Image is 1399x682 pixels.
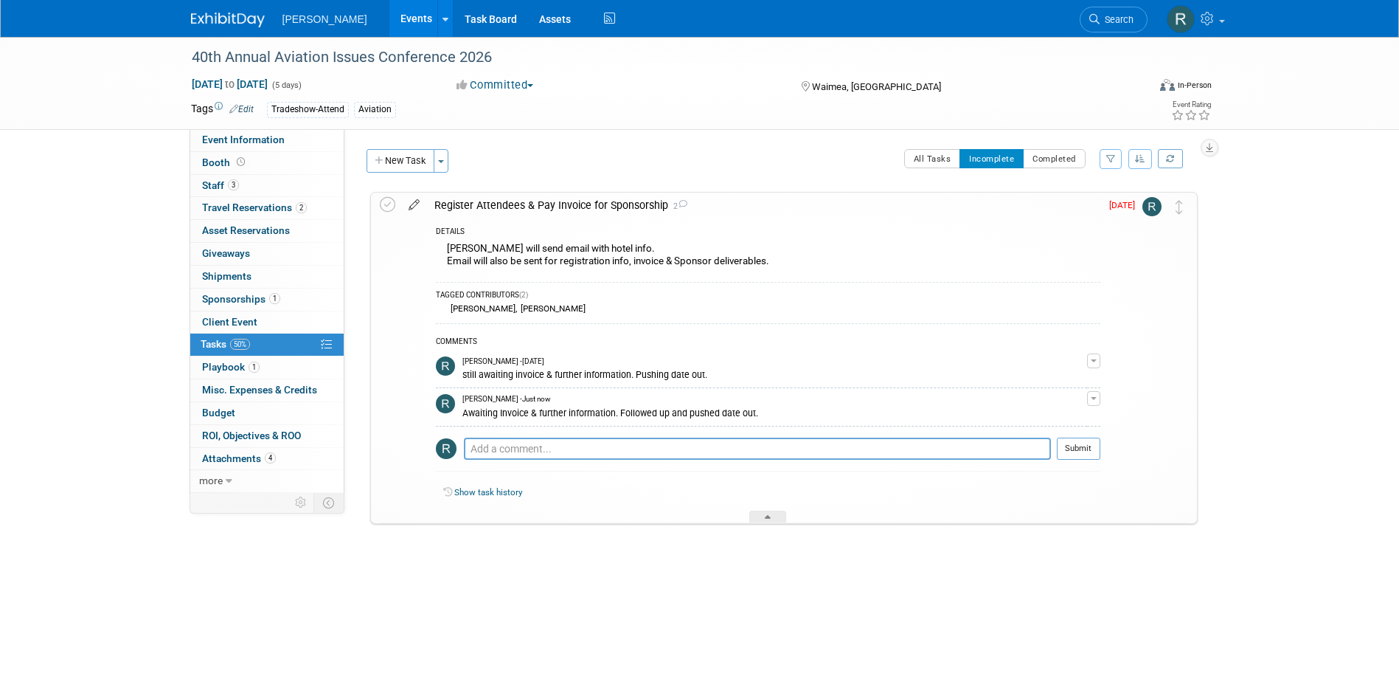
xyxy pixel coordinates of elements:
[447,303,515,314] div: [PERSON_NAME]
[190,448,344,470] a: Attachments4
[202,247,250,259] span: Giveaways
[462,405,1087,419] div: Awaiting Invoice & further information. Followed up and pushed date out.
[401,199,427,212] a: edit
[190,470,344,492] a: more
[202,134,285,145] span: Event Information
[190,266,344,288] a: Shipments
[190,402,344,424] a: Budget
[1158,149,1183,168] a: Refresh
[190,379,344,402] a: Misc. Expenses & Credits
[1100,14,1134,25] span: Search
[202,384,317,396] span: Misc. Expenses & Credits
[228,179,239,190] span: 3
[202,224,290,236] span: Asset Reservations
[202,407,235,418] span: Budget
[223,78,237,90] span: to
[199,475,223,486] span: more
[201,338,250,350] span: Tasks
[190,243,344,265] a: Giveaways
[190,129,344,151] a: Event Information
[1177,80,1212,91] div: In-Person
[271,80,302,90] span: (5 days)
[202,293,280,305] span: Sponsorships
[202,430,301,441] span: ROI, Objectives & ROO
[1160,79,1175,91] img: Format-Inperson.png
[1142,197,1162,216] img: Rebecca Deis
[1080,7,1148,32] a: Search
[190,175,344,197] a: Staff3
[190,289,344,311] a: Sponsorships1
[436,356,455,376] img: Rebecca Deis
[229,104,254,114] a: Edit
[288,493,314,512] td: Personalize Event Tab Strip
[313,493,344,512] td: Toggle Event Tabs
[190,220,344,242] a: Asset Reservations
[190,425,344,447] a: ROI, Objectives & ROO
[202,201,307,213] span: Travel Reservations
[436,239,1100,274] div: [PERSON_NAME] will send email with hotel info. Email will also be sent for registration info, inv...
[436,227,1100,239] div: DETAILS
[427,193,1100,218] div: Register Attendees & Pay Invoice for Sponsorship
[668,201,687,211] span: 2
[202,270,251,282] span: Shipments
[436,438,457,459] img: Rebecca Deis
[190,356,344,379] a: Playbook1
[436,335,1100,351] div: COMMENTS
[190,152,344,174] a: Booth
[269,293,280,304] span: 1
[436,290,1100,303] div: TAGGED CONTRIBUTORS
[190,311,344,334] a: Client Event
[436,394,455,413] img: Rebecca Deis
[462,394,550,404] span: [PERSON_NAME] - Just now
[1176,200,1183,214] i: Move task
[202,316,257,328] span: Client Event
[202,179,239,191] span: Staff
[959,149,1024,168] button: Incomplete
[190,334,344,356] a: Tasks50%
[191,101,254,118] td: Tags
[282,13,367,25] span: [PERSON_NAME]
[904,149,961,168] button: All Tasks
[1109,200,1142,210] span: [DATE]
[234,156,248,168] span: Booth not reserved yet
[296,202,307,213] span: 2
[230,339,250,350] span: 50%
[462,356,544,367] span: [PERSON_NAME] - [DATE]
[1023,149,1086,168] button: Completed
[517,303,586,314] div: [PERSON_NAME]
[454,487,522,497] a: Show task history
[191,13,265,27] img: ExhibitDay
[187,44,1125,71] div: 40th Annual Aviation Issues Conference 2026
[202,361,260,373] span: Playbook
[202,156,248,168] span: Booth
[202,452,276,464] span: Attachments
[354,102,396,117] div: Aviation
[249,362,260,373] span: 1
[1167,5,1195,33] img: Rebecca Deis
[267,102,349,117] div: Tradeshow-Attend
[1057,438,1100,460] button: Submit
[812,81,941,92] span: Waimea, [GEOGRAPHIC_DATA]
[1171,101,1211,108] div: Event Rating
[191,77,268,91] span: [DATE] [DATE]
[190,197,344,219] a: Travel Reservations2
[436,303,1100,315] div: ,
[367,149,434,173] button: New Task
[265,452,276,464] span: 4
[519,291,528,299] span: (2)
[1060,77,1212,99] div: Event Format
[451,77,539,93] button: Committed
[462,367,1087,381] div: still awaiting invoice & further information. Pushing date out.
